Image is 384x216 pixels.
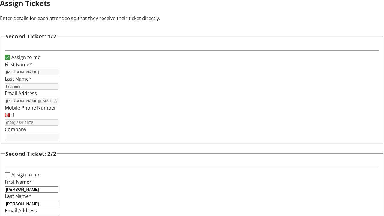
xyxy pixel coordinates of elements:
label: First Name* [5,61,32,68]
input: (506) 234-5678 [5,119,58,126]
label: Company [5,126,26,133]
label: Assign to me [10,171,40,178]
h3: Second Ticket: 1/2 [5,32,56,40]
label: Email Address [5,207,37,214]
label: Assign to me [10,54,40,61]
h3: Second Ticket: 2/2 [5,149,56,158]
label: First Name* [5,178,32,185]
label: Email Address [5,90,37,97]
label: Last Name* [5,193,31,199]
label: Last Name* [5,76,31,82]
label: Mobile Phone Number [5,104,56,111]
